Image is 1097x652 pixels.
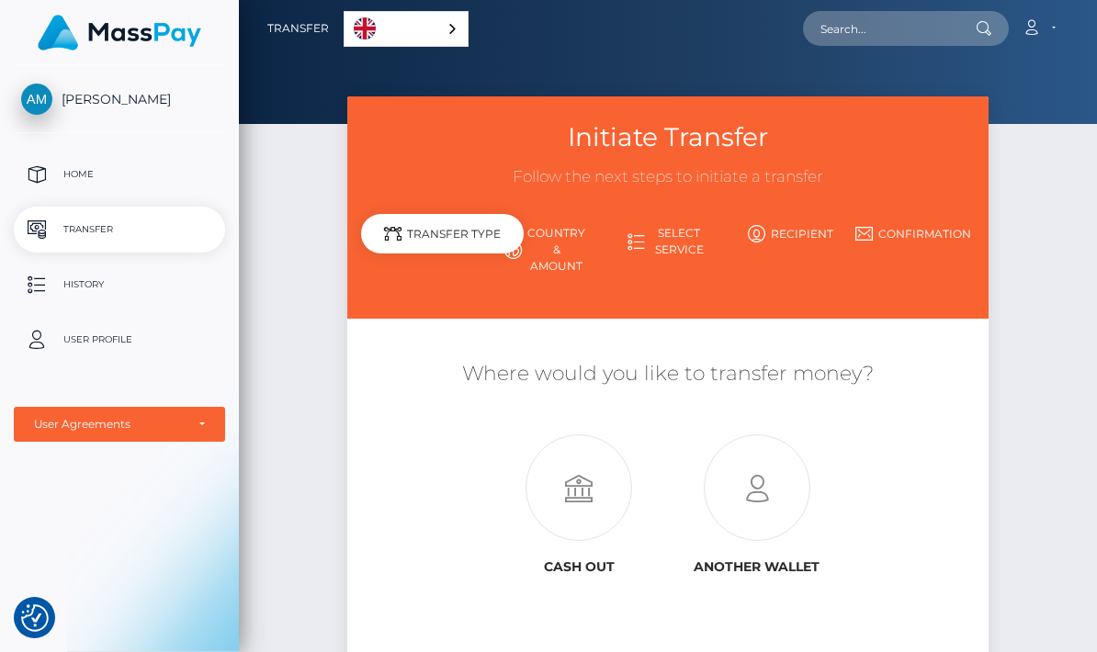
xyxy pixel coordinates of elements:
a: English [345,12,468,46]
a: Confirmation [852,218,975,250]
input: Search... [803,11,976,46]
img: Revisit consent button [21,604,49,632]
button: User Agreements [14,407,225,442]
p: Transfer [21,216,218,243]
h3: Follow the next steps to initiate a transfer [361,166,975,188]
span: [PERSON_NAME] [14,91,225,107]
a: Home [14,152,225,197]
h3: Initiate Transfer [361,119,975,155]
a: Recipient [729,218,853,250]
aside: Language selected: English [344,11,469,47]
a: Transfer [14,207,225,253]
p: User Profile [21,326,218,354]
p: Home [21,161,218,188]
a: History [14,262,225,308]
img: MassPay [38,15,201,51]
a: Country & Amount [483,218,606,282]
h6: Another wallet [682,559,832,575]
a: Transfer Type [361,218,484,265]
div: User Agreements [34,417,185,432]
a: Transfer [267,9,329,48]
h5: Where would you like to transfer money? [361,360,975,388]
div: Transfer Type [361,214,524,253]
a: Select Service [606,218,729,265]
p: History [21,271,218,298]
h6: Cash out [503,559,654,575]
div: Language [344,11,469,47]
a: User Profile [14,317,225,363]
button: Consent Preferences [21,604,49,632]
